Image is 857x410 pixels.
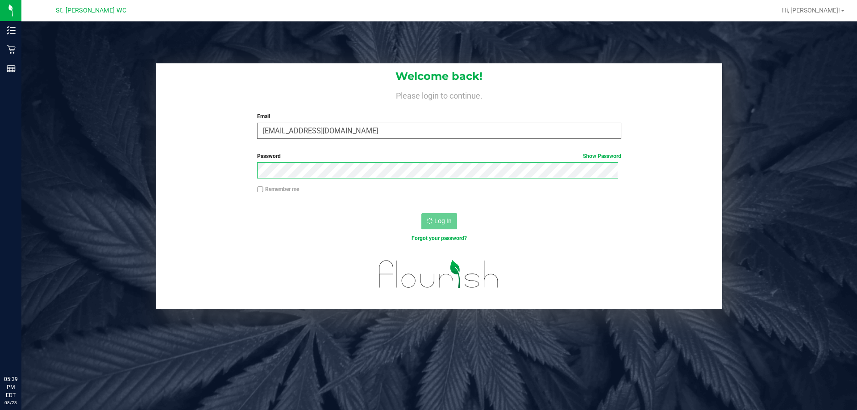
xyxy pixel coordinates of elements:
[4,399,17,406] p: 08/23
[4,375,17,399] p: 05:39 PM EDT
[257,112,621,120] label: Email
[257,185,299,193] label: Remember me
[782,7,840,14] span: Hi, [PERSON_NAME]!
[156,89,722,100] h4: Please login to continue.
[156,70,722,82] h1: Welcome back!
[7,64,16,73] inline-svg: Reports
[7,26,16,35] inline-svg: Inventory
[434,217,452,224] span: Log In
[257,186,263,193] input: Remember me
[7,45,16,54] inline-svg: Retail
[257,153,281,159] span: Password
[368,252,510,297] img: flourish_logo.svg
[56,7,126,14] span: St. [PERSON_NAME] WC
[583,153,621,159] a: Show Password
[412,235,467,241] a: Forgot your password?
[421,213,457,229] button: Log In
